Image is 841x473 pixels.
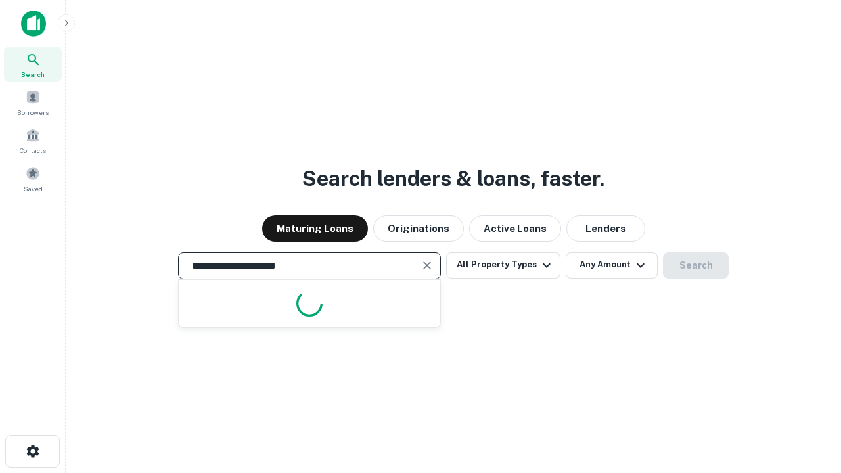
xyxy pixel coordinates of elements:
[302,163,604,194] h3: Search lenders & loans, faster.
[4,161,62,196] a: Saved
[418,256,436,275] button: Clear
[775,368,841,431] iframe: Chat Widget
[17,107,49,118] span: Borrowers
[566,215,645,242] button: Lenders
[4,123,62,158] a: Contacts
[24,183,43,194] span: Saved
[469,215,561,242] button: Active Loans
[4,85,62,120] a: Borrowers
[373,215,464,242] button: Originations
[21,11,46,37] img: capitalize-icon.png
[262,215,368,242] button: Maturing Loans
[20,145,46,156] span: Contacts
[21,69,45,79] span: Search
[446,252,560,279] button: All Property Types
[566,252,658,279] button: Any Amount
[4,47,62,82] a: Search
